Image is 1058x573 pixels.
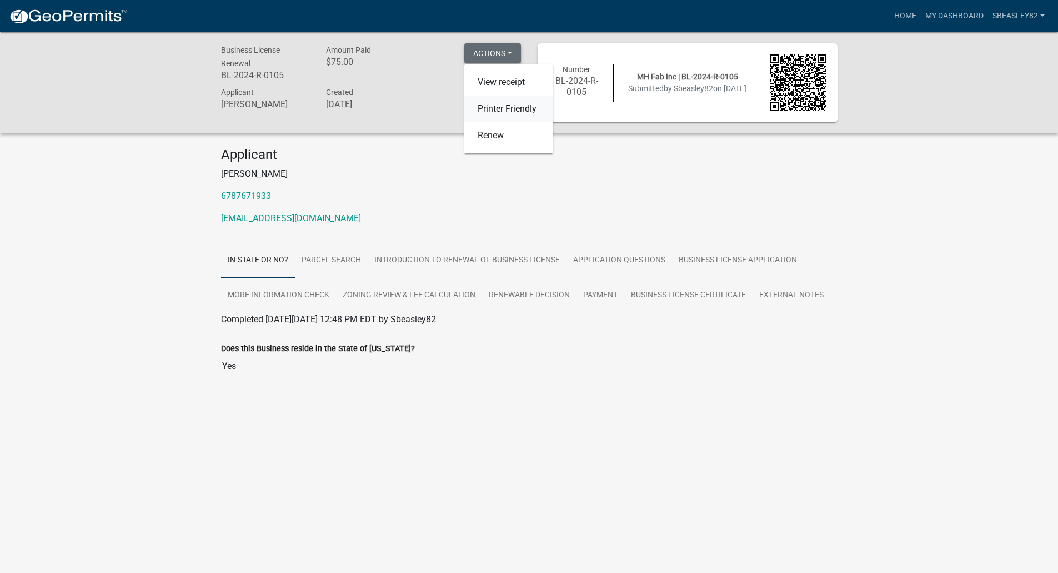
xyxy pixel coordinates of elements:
[566,243,672,278] a: Application Questions
[664,84,713,93] span: by Sbeasley82
[628,84,746,93] span: Submitted on [DATE]
[295,243,368,278] a: Parcel search
[624,278,753,313] a: Business License Certificate
[221,278,336,313] a: More Information Check
[637,72,738,81] span: MH Fab Inc | BL-2024-R-0105
[221,99,310,109] h6: [PERSON_NAME]
[221,88,254,97] span: Applicant
[326,46,371,54] span: Amount Paid
[221,167,838,181] p: [PERSON_NAME]
[549,76,605,97] h6: BL-2024-R-0105
[464,122,553,149] a: Renew
[563,65,590,74] span: Number
[336,278,482,313] a: Zoning Review & Fee Calculation
[221,147,838,163] h4: Applicant
[221,70,310,81] h6: BL-2024-R-0105
[753,278,830,313] a: External Notes
[576,278,624,313] a: Payment
[221,191,271,201] a: 6787671933
[221,243,295,278] a: In-State or No?
[221,345,415,353] label: Does this Business reside in the State of [US_STATE]?
[221,213,361,223] a: [EMAIL_ADDRESS][DOMAIN_NAME]
[464,96,553,122] a: Printer Friendly
[988,6,1049,27] a: Sbeasley82
[221,314,436,325] span: Completed [DATE][DATE] 12:48 PM EDT by Sbeasley82
[890,6,921,27] a: Home
[464,69,553,96] a: View receipt
[368,243,566,278] a: Introduction to Renewal of Business License
[921,6,988,27] a: My Dashboard
[326,57,415,67] h6: $75.00
[464,43,521,63] button: Actions
[482,278,576,313] a: Renewable Decision
[672,243,804,278] a: Business License Application
[326,88,353,97] span: Created
[221,46,280,68] span: Business License Renewal
[326,99,415,109] h6: [DATE]
[464,64,553,153] div: Actions
[770,54,826,111] img: QR code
